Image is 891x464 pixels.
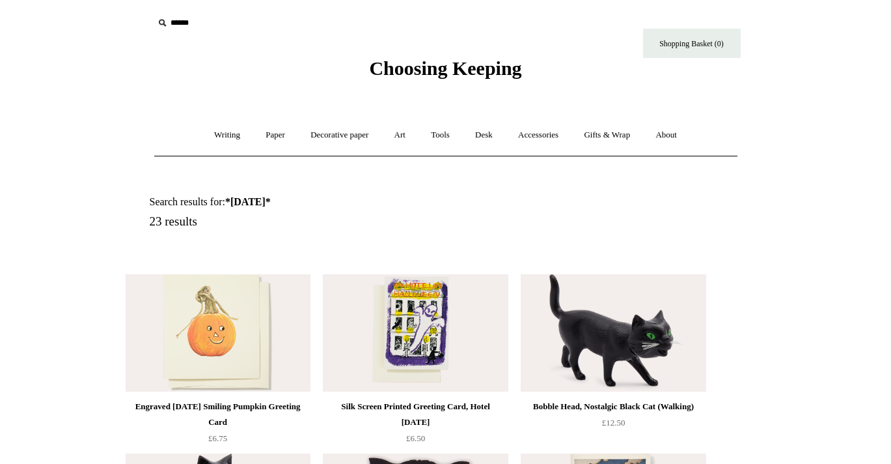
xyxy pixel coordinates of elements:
img: Bobble Head, Nostalgic Black Cat (Walking) [521,274,706,392]
a: Paper [254,118,297,152]
div: Bobble Head, Nostalgic Black Cat (Walking) [524,399,702,414]
a: Engraved [DATE] Smiling Pumpkin Greeting Card £6.75 [126,399,310,452]
a: Engraved Halloween Smiling Pumpkin Greeting Card Engraved Halloween Smiling Pumpkin Greeting Card [126,274,310,392]
span: £6.50 [406,433,425,443]
h1: Search results for: [150,196,461,208]
a: Silk Screen Printed Greeting Card, Hotel [DATE] £6.50 [323,399,508,452]
a: Accessories [506,118,570,152]
a: Bobble Head, Nostalgic Black Cat (Walking) £12.50 [521,399,706,452]
a: Writing [202,118,252,152]
div: Silk Screen Printed Greeting Card, Hotel [DATE] [326,399,504,430]
span: £6.75 [208,433,227,443]
a: Art [383,118,417,152]
a: About [644,118,689,152]
h5: 23 results [150,214,461,229]
a: Choosing Keeping [369,68,521,77]
a: Decorative paper [299,118,380,152]
span: Choosing Keeping [369,57,521,79]
div: Engraved [DATE] Smiling Pumpkin Greeting Card [129,399,307,430]
a: Tools [419,118,461,152]
span: £12.50 [602,418,625,428]
a: Desk [463,118,504,152]
a: Silk Screen Printed Greeting Card, Hotel Halloween Silk Screen Printed Greeting Card, Hotel Hallo... [323,274,508,392]
img: Engraved Halloween Smiling Pumpkin Greeting Card [126,274,310,392]
a: Gifts & Wrap [572,118,642,152]
img: Silk Screen Printed Greeting Card, Hotel Halloween [323,274,508,392]
a: Bobble Head, Nostalgic Black Cat (Walking) Bobble Head, Nostalgic Black Cat (Walking) [521,274,706,392]
a: Shopping Basket (0) [643,29,741,58]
